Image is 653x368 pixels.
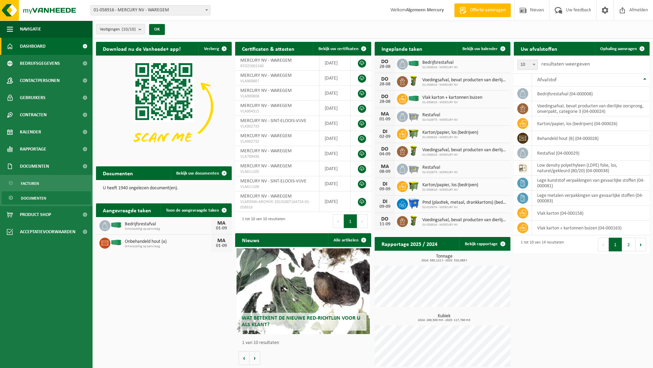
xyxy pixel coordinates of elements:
strong: Algemeen Mercury [406,8,444,13]
button: 1 [344,214,357,228]
td: vlak karton + kartonnen buizen (04-000163) [532,221,650,235]
span: Karton/papier, los (bedrijven) [422,182,478,188]
span: 01-058916 - MERCURY NV - WAREGEM [91,5,210,15]
img: WB-1100-HPE-GN-50 [408,128,420,139]
span: VLA902732 [240,139,314,144]
td: [DATE] [319,131,351,146]
button: Vestigingen(10/10) [96,24,145,34]
span: MERCURY NV - SINT-ELOOIS-VIJVE [240,118,306,123]
span: VLAREMA-ARCHIVE-20131007164724-01-058916 [240,199,314,210]
div: MA [378,164,392,169]
span: MERCURY NV - WAREGEM [240,194,292,199]
span: 01-058916 - MERCURY NV [422,135,478,140]
span: Ophaling aanvragen [600,47,637,51]
div: 09-09 [378,187,392,192]
h2: Download nu de Vanheede+ app! [96,42,188,55]
span: Voedingsafval, bevat producten van dierlijke oorsprong, onverpakt, categorie 3 [422,78,507,83]
span: Bedrijfsgegevens [20,55,60,72]
h2: Certificaten & attesten [235,42,301,55]
span: Dashboard [20,38,46,55]
div: 28-08 [378,64,392,69]
span: Contactpersonen [20,72,60,89]
div: DO [378,146,392,152]
button: 2 [622,238,636,251]
div: MA [215,238,228,244]
td: [DATE] [319,191,351,212]
div: 01-09 [215,244,228,248]
span: Vestigingen [100,24,136,35]
span: 10 [518,60,537,70]
span: VLA900808 [240,94,314,99]
span: Rapportage [20,141,46,158]
td: lege kunststof verpakkingen van gevaarlijke stoffen (04-000081) [532,176,650,191]
h2: Rapportage 2025 / 2024 [375,237,444,250]
button: Next [636,238,646,251]
span: 01-058916 - MERCURY NV [422,223,507,227]
td: bedrijfsrestafval (04-000008) [532,86,650,101]
span: VLA900807 [240,79,314,84]
button: Verberg [198,42,231,56]
h2: Documenten [96,166,140,180]
div: 28-08 [378,99,392,104]
button: Next [357,214,368,228]
span: 01-058916 - MERCURY NV - WAREGEM [90,5,210,15]
p: U heeft 1940 ongelezen document(en). [103,186,225,191]
span: Bedrijfsrestafval [125,222,211,227]
span: Documenten [20,158,49,175]
span: MERCURY NV - WAREGEM [240,103,292,108]
span: 01-058916 - MERCURY NV [422,153,507,157]
h3: Tonnage [378,254,510,262]
div: DO [378,216,392,222]
span: Bekijk uw certificaten [318,47,359,51]
td: [DATE] [319,146,351,161]
count: (10/10) [122,27,136,32]
td: vlak karton (04-000158) [532,206,650,221]
span: Bedrijfsrestafval [422,60,458,66]
div: DO [378,94,392,99]
td: behandeld hout (B) (04-000028) [532,131,650,146]
span: Restafval [422,165,458,170]
div: DO [378,76,392,82]
span: 02-010973 - MERCURY NV [422,118,458,122]
td: [DATE] [319,116,351,131]
a: Bekijk uw documenten [171,166,231,180]
p: 1 van 10 resultaten [242,341,367,345]
div: DI [378,181,392,187]
div: 1 tot 10 van 14 resultaten [517,237,564,252]
span: Offerte aanvragen [468,7,507,14]
button: 1 [609,238,622,251]
span: MERCURY NV - WAREGEM [240,73,292,78]
td: restafval (04-000029) [532,146,650,161]
div: 02-09 [378,134,392,139]
img: HK-XC-40-GN-00 [110,222,122,228]
span: Documenten [21,192,46,205]
span: MERCURY NV - WAREGEM [240,88,292,93]
img: WB-1100-HPE-BE-01 [408,198,420,209]
span: Bekijk uw kalender [462,47,498,51]
label: resultaten weergeven [541,61,590,67]
span: Acceptatievoorwaarden [20,223,75,240]
span: Omwisseling op aanvraag [125,245,211,249]
td: [DATE] [319,86,351,101]
span: Voedingsafval, bevat producten van dierlijke oorsprong, onverpakt, categorie 3 [422,217,507,223]
div: DO [378,59,392,64]
span: Vlak karton + kartonnen buizen [422,95,482,100]
img: HK-XC-40-GN-00 [408,60,420,67]
span: 01-058916 - MERCURY NV [422,83,507,87]
span: 2024: 585,122 t - 2025: 310,089 t [378,259,510,262]
span: Pmd (plastiek, metaal, drankkartons) (bedrijven) [422,200,507,205]
span: MERCURY NV - WAREGEM [240,58,292,63]
a: Bekijk uw kalender [457,42,510,56]
td: voedingsafval, bevat producten van dierlijke oorsprong, onverpakt, categorie 3 (04-000024) [532,101,650,116]
td: low density polyethyleen (LDPE) folie, los, naturel/gekleurd (80/20) (04-000038) [532,161,650,176]
div: 01-09 [378,117,392,122]
div: 1 tot 10 van 10 resultaten [239,214,285,229]
span: MERCURY NV - SINT-ELOOIS-VIJVE [240,179,306,184]
a: Bekijk uw certificaten [313,42,371,56]
span: Facturen [21,177,39,190]
a: Facturen [2,177,91,190]
a: Wat betekent de nieuwe RED-richtlijn voor u als klant? [237,248,370,334]
span: VLA709430 [240,154,314,159]
a: Alle artikelen [328,233,371,247]
a: Documenten [2,191,91,204]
